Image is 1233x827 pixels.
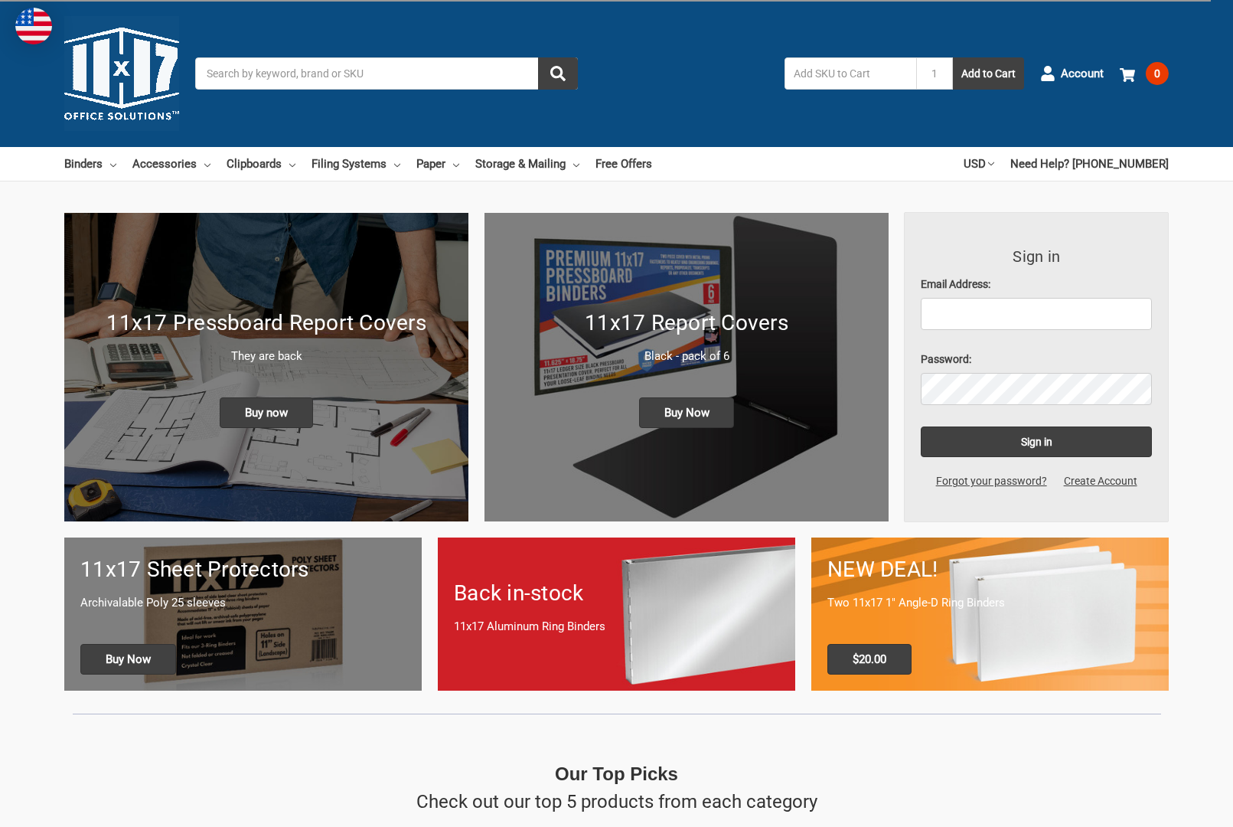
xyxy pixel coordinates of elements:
[501,307,873,339] h1: 11x17 Report Covers
[1146,62,1169,85] span: 0
[80,554,406,586] h1: 11x17 Sheet Protectors
[80,644,176,675] span: Buy Now
[1061,65,1104,83] span: Account
[475,147,579,181] a: Storage & Mailing
[1055,473,1146,489] a: Create Account
[811,538,1169,690] a: 11x17 Binder 2-pack only $20.00 NEW DEAL! Two 11x17 1" Angle-D Ring Binders $20.00
[827,594,1153,612] p: Two 11x17 1" Angle-D Ring Binders
[416,788,817,816] p: Check out our top 5 products from each category
[921,276,1152,293] label: Email Address:
[15,8,52,44] img: duty and tax information for United States
[438,538,795,690] a: Back in-stock 11x17 Aluminum Ring Binders
[964,147,994,181] a: USD
[454,618,779,636] p: 11x17 Aluminum Ring Binders
[220,397,313,428] span: Buy now
[64,213,468,521] img: New 11x17 Pressboard Binders
[928,473,1055,489] a: Forgot your password?
[921,427,1152,457] input: Sign in
[80,307,452,339] h1: 11x17 Pressboard Report Covers
[64,147,116,181] a: Binders
[484,213,889,521] img: 11x17 Report Covers
[555,760,678,788] p: Our Top Picks
[921,245,1152,268] h3: Sign in
[484,213,889,521] a: 11x17 Report Covers 11x17 Report Covers Black - pack of 6 Buy Now
[953,57,1024,90] button: Add to Cart
[80,594,406,612] p: Archivalable Poly 25 sleeves
[227,147,295,181] a: Clipboards
[921,351,1152,368] label: Password:
[1120,54,1169,93] a: 0
[827,554,1153,586] h1: NEW DEAL!
[501,348,873,365] p: Black - pack of 6
[595,147,652,181] a: Free Offers
[80,348,452,365] p: They are back
[64,538,422,690] a: 11x17 sheet protectors 11x17 Sheet Protectors Archivalable Poly 25 sleeves Buy Now
[416,147,459,181] a: Paper
[64,213,468,521] a: New 11x17 Pressboard Binders 11x17 Pressboard Report Covers They are back Buy now
[195,57,578,90] input: Search by keyword, brand or SKU
[1010,147,1169,181] a: Need Help? [PHONE_NUMBER]
[312,147,400,181] a: Filing Systems
[132,147,210,181] a: Accessories
[784,57,916,90] input: Add SKU to Cart
[827,644,912,675] span: $20.00
[639,397,735,428] span: Buy Now
[454,577,779,610] h1: Back in-stock
[1040,54,1104,93] a: Account
[64,16,179,131] img: 11x17.com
